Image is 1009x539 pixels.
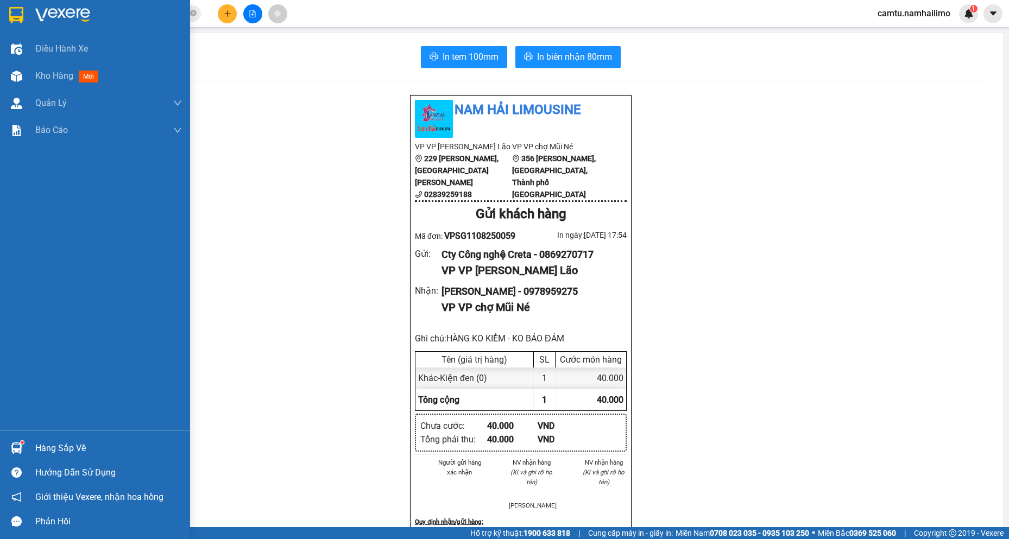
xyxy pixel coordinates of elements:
[11,98,22,109] img: warehouse-icon
[11,442,22,454] img: warehouse-icon
[421,46,507,68] button: printerIn tem 100mm
[274,10,281,17] span: aim
[190,9,197,19] span: close-circle
[11,43,22,55] img: warehouse-icon
[597,395,623,405] span: 40.000
[35,71,73,81] span: Kho hàng
[268,4,287,23] button: aim
[11,467,22,478] span: question-circle
[420,433,487,446] div: Tổng phải thu :
[470,527,570,539] span: Hỗ trợ kỹ thuật:
[512,154,596,199] b: 356 [PERSON_NAME], [GEOGRAPHIC_DATA], Thành phố [GEOGRAPHIC_DATA]
[415,204,627,225] div: Gửi khách hàng
[218,4,237,23] button: plus
[442,247,618,262] div: Cty Công nghệ Creta - 0869270717
[173,126,182,135] span: down
[538,419,588,433] div: VND
[224,10,231,17] span: plus
[444,231,515,241] span: VPSG1108250059
[35,123,68,137] span: Báo cáo
[869,7,959,20] span: camtu.namhailimo
[418,395,459,405] span: Tổng cộng
[35,96,67,110] span: Quản Lý
[415,284,442,297] div: Nhận :
[35,490,163,504] span: Giới thiệu Vexere, nhận hoa hồng
[542,395,547,405] span: 1
[443,50,499,64] span: In tem 100mm
[512,155,520,162] span: environment
[35,465,182,481] div: Hướng dẫn sử dụng
[983,4,1002,23] button: caret-down
[509,500,555,510] li: [PERSON_NAME]
[424,190,472,199] b: 02839259188
[35,42,88,55] span: Điều hành xe
[418,354,531,365] div: Tên (giá trị hàng)
[430,52,438,62] span: printer
[524,52,533,62] span: printer
[442,299,618,316] div: VP VP chợ Mũi Né
[249,10,256,17] span: file-add
[988,9,998,18] span: caret-down
[35,513,182,530] div: Phản hồi
[515,46,621,68] button: printerIn biên nhận 80mm
[442,284,618,299] div: [PERSON_NAME] - 0978959275
[949,529,956,537] span: copyright
[964,9,974,18] img: icon-new-feature
[415,191,422,198] span: phone
[904,527,906,539] span: |
[534,367,556,389] div: 1
[9,7,23,23] img: logo-vxr
[970,5,978,12] sup: 1
[415,332,627,345] div: Ghi chú: HÀNG KO KIỂM - KO BẢO ĐẢM
[588,527,673,539] span: Cung cấp máy in - giấy in:
[818,527,896,539] span: Miền Bắc
[418,373,487,383] span: Khác - Kiện đen (0)
[190,10,197,16] span: close-circle
[524,529,570,537] strong: 1900 633 818
[415,100,453,138] img: logo.jpg
[420,419,487,433] div: Chưa cước :
[415,229,521,243] div: Mã đơn:
[11,492,22,502] span: notification
[11,71,22,82] img: warehouse-icon
[173,99,182,107] span: down
[487,419,538,433] div: 40.000
[415,247,442,261] div: Gửi :
[415,141,512,153] li: VP VP [PERSON_NAME] Lão
[437,458,483,477] li: Người gửi hàng xác nhận
[512,141,609,153] li: VP VP chợ Mũi Né
[11,125,22,136] img: solution-icon
[510,468,552,486] i: (Kí và ghi rõ họ tên)
[415,517,627,527] div: Quy định nhận/gửi hàng :
[415,155,422,162] span: environment
[79,71,98,83] span: mới
[558,354,623,365] div: Cước món hàng
[415,100,627,121] li: Nam Hải Limousine
[581,458,627,467] li: NV nhận hàng
[710,529,809,537] strong: 0708 023 035 - 0935 103 250
[538,433,588,446] div: VND
[812,531,815,535] span: ⚪️
[537,354,552,365] div: SL
[35,440,182,456] div: Hàng sắp về
[972,5,975,12] span: 1
[21,441,24,444] sup: 1
[556,367,626,389] div: 40.000
[11,516,22,527] span: message
[849,529,896,537] strong: 0369 525 060
[415,154,499,187] b: 229 [PERSON_NAME], [GEOGRAPHIC_DATA][PERSON_NAME]
[243,4,262,23] button: file-add
[487,433,538,446] div: 40.000
[509,458,555,467] li: NV nhận hàng
[578,527,580,539] span: |
[583,468,625,486] i: (Kí và ghi rõ họ tên)
[676,527,809,539] span: Miền Nam
[442,262,618,279] div: VP VP [PERSON_NAME] Lão
[537,50,612,64] span: In biên nhận 80mm
[521,229,627,241] div: In ngày: [DATE] 17:54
